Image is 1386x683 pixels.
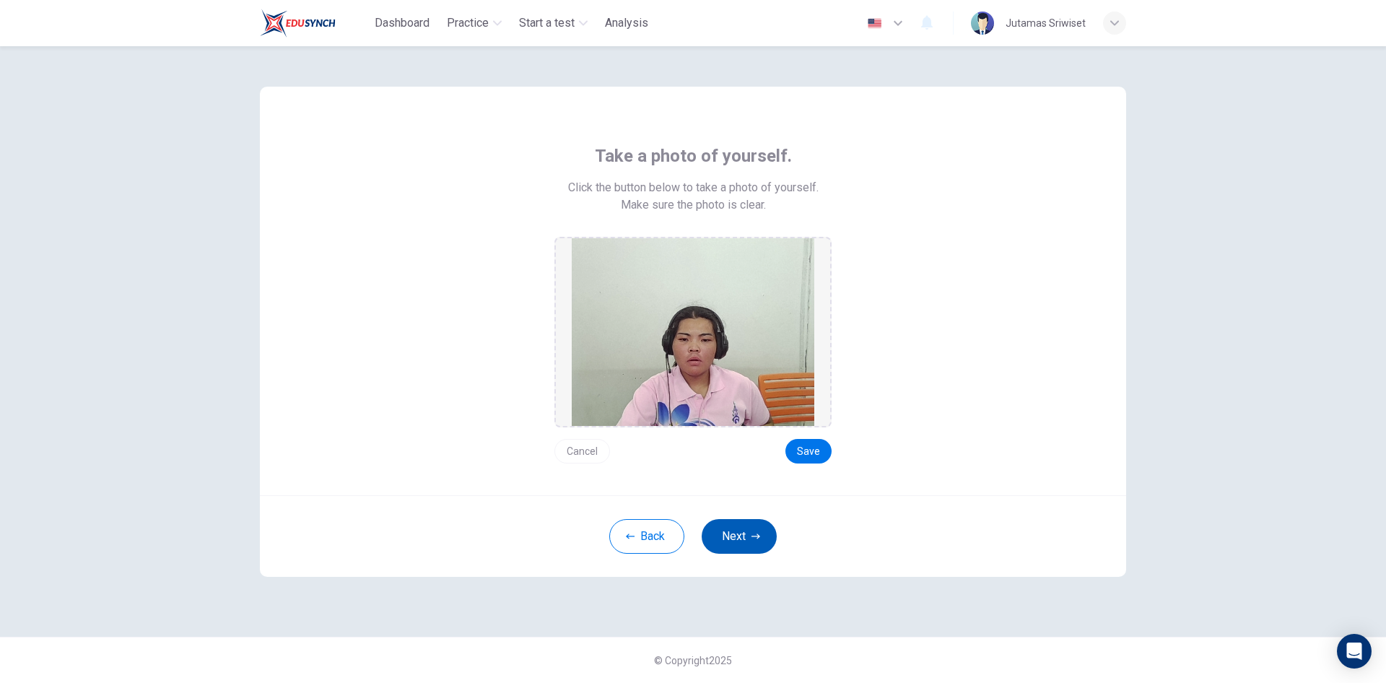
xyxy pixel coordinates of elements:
[519,14,575,32] span: Start a test
[609,519,684,554] button: Back
[621,196,766,214] span: Make sure the photo is clear.
[1337,634,1372,669] div: Open Intercom Messenger
[866,18,884,29] img: en
[785,439,832,464] button: Save
[599,10,654,36] button: Analysis
[971,12,994,35] img: Profile picture
[568,179,819,196] span: Click the button below to take a photo of yourself.
[260,9,369,38] a: Train Test logo
[595,144,792,168] span: Take a photo of yourself.
[447,14,489,32] span: Practice
[572,238,814,426] img: preview screemshot
[375,14,430,32] span: Dashboard
[702,519,777,554] button: Next
[513,10,593,36] button: Start a test
[654,655,732,666] span: © Copyright 2025
[605,14,648,32] span: Analysis
[554,439,610,464] button: Cancel
[441,10,507,36] button: Practice
[260,9,336,38] img: Train Test logo
[1006,14,1086,32] div: Jutamas Sriwiset
[369,10,435,36] button: Dashboard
